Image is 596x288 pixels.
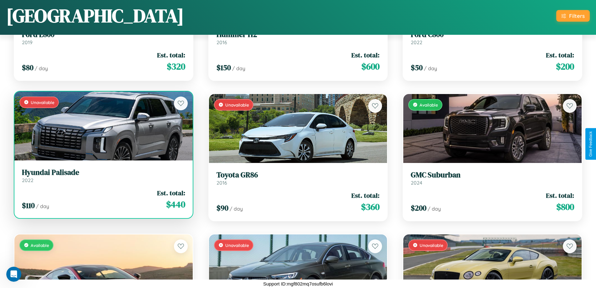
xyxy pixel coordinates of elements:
[22,30,185,45] a: Ford L8002019
[166,198,185,211] span: $ 440
[411,30,574,45] a: Ford C8002022
[569,13,585,19] div: Filters
[411,62,423,73] span: $ 50
[230,206,243,212] span: / day
[31,243,49,248] span: Available
[22,39,33,45] span: 2019
[411,170,574,180] h3: GMC Suburban
[351,50,380,60] span: Est. total:
[424,65,437,71] span: / day
[6,3,184,29] h1: [GEOGRAPHIC_DATA]
[216,30,380,39] h3: Hummer H2
[225,102,249,107] span: Unavailable
[22,177,33,183] span: 2022
[420,102,438,107] span: Available
[225,243,249,248] span: Unavailable
[22,62,33,73] span: $ 80
[263,280,333,288] p: Support ID: mgf802mq7osufb6lovi
[411,39,422,45] span: 2022
[588,131,593,157] div: Give Feedback
[22,30,185,39] h3: Ford L800
[31,100,54,105] span: Unavailable
[216,39,227,45] span: 2016
[556,201,574,213] span: $ 800
[361,60,380,73] span: $ 600
[546,191,574,200] span: Est. total:
[216,203,228,213] span: $ 90
[361,201,380,213] span: $ 360
[411,203,426,213] span: $ 200
[22,168,185,177] h3: Hyundai Palisade
[411,170,574,186] a: GMC Suburban2024
[35,65,48,71] span: / day
[411,180,422,186] span: 2024
[6,267,21,282] iframe: Intercom live chat
[157,188,185,197] span: Est. total:
[232,65,245,71] span: / day
[556,60,574,73] span: $ 200
[216,30,380,45] a: Hummer H22016
[546,50,574,60] span: Est. total:
[22,168,185,183] a: Hyundai Palisade2022
[411,30,574,39] h3: Ford C800
[216,170,380,186] a: Toyota GR862016
[157,50,185,60] span: Est. total:
[351,191,380,200] span: Est. total:
[428,206,441,212] span: / day
[216,180,227,186] span: 2016
[216,170,380,180] h3: Toyota GR86
[420,243,443,248] span: Unavailable
[167,60,185,73] span: $ 320
[216,62,231,73] span: $ 150
[556,10,590,22] button: Filters
[22,200,35,211] span: $ 110
[36,203,49,209] span: / day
